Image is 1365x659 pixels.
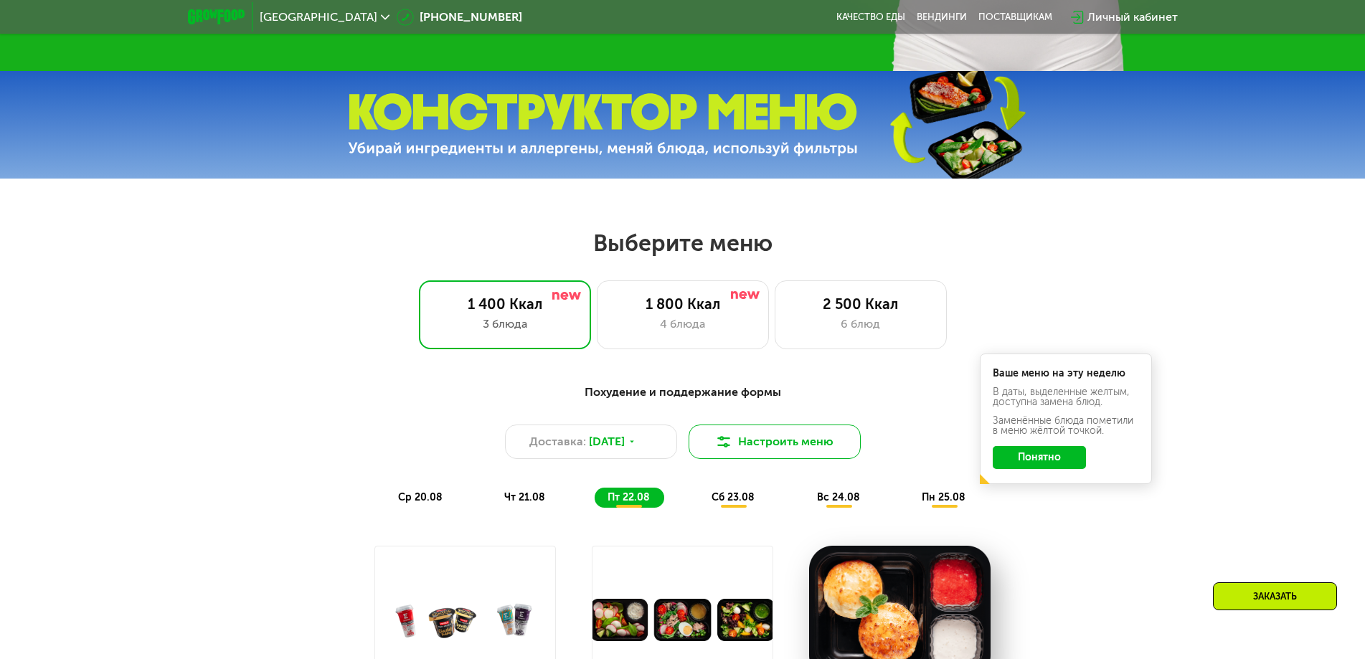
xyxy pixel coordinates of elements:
[993,387,1139,407] div: В даты, выделенные желтым, доступна замена блюд.
[434,316,576,333] div: 3 блюда
[504,491,545,503] span: чт 21.08
[689,425,861,459] button: Настроить меню
[260,11,377,23] span: [GEOGRAPHIC_DATA]
[434,295,576,313] div: 1 400 Ккал
[612,295,754,313] div: 1 800 Ккал
[712,491,755,503] span: сб 23.08
[612,316,754,333] div: 4 блюда
[978,11,1052,23] div: поставщикам
[1213,582,1337,610] div: Заказать
[790,316,932,333] div: 6 блюд
[993,416,1139,436] div: Заменённые блюда пометили в меню жёлтой точкой.
[258,384,1107,402] div: Похудение и поддержание формы
[398,491,443,503] span: ср 20.08
[1087,9,1178,26] div: Личный кабинет
[608,491,650,503] span: пт 22.08
[529,433,586,450] span: Доставка:
[46,229,1319,257] h2: Выберите меню
[836,11,905,23] a: Качество еды
[993,369,1139,379] div: Ваше меню на эту неделю
[817,491,860,503] span: вс 24.08
[790,295,932,313] div: 2 500 Ккал
[993,446,1086,469] button: Понятно
[917,11,967,23] a: Вендинги
[922,491,965,503] span: пн 25.08
[397,9,522,26] a: [PHONE_NUMBER]
[589,433,625,450] span: [DATE]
